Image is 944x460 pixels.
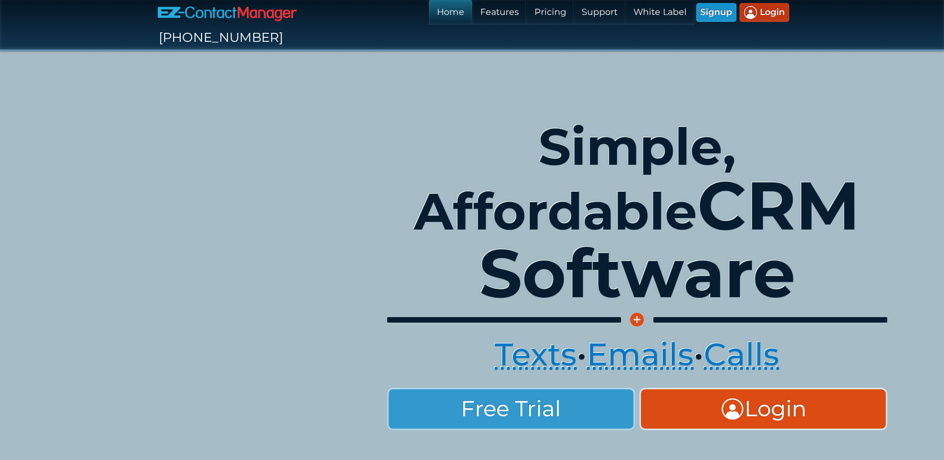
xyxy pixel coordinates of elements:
[495,337,577,372] a: Texts
[639,388,887,430] a: Login
[739,3,789,22] a: Login
[378,122,897,308] h1: Simple, Affordable
[387,388,635,430] a: Free Trial
[587,337,694,372] a: Emails
[704,337,779,372] a: Calls
[159,30,283,45] span: [PHONE_NUMBER]
[696,3,736,22] a: Signup
[158,5,297,21] img: EZ-ContactManager
[479,169,860,312] big: CRM Software
[378,332,897,378] div: • •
